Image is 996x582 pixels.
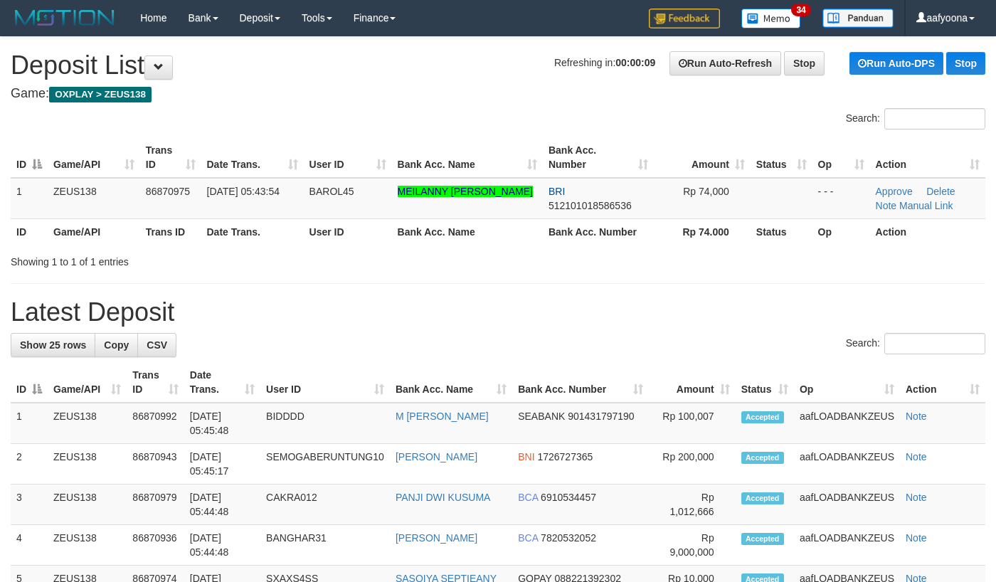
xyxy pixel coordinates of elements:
span: OXPLAY > ZEUS138 [49,87,152,102]
span: Copy 1726727365 to clipboard [537,451,593,462]
th: User ID [304,218,392,245]
h4: Game: [11,87,985,101]
span: BCA [518,492,538,503]
a: MEILANNY [PERSON_NAME] [398,186,533,197]
td: ZEUS138 [48,403,127,444]
span: Copy 6910534457 to clipboard [541,492,596,503]
td: BANGHAR31 [260,525,390,566]
td: 86870979 [127,485,184,525]
strong: 00:00:09 [615,57,655,68]
td: ZEUS138 [48,444,127,485]
th: Status: activate to sort column ascending [751,137,812,178]
th: ID [11,218,48,245]
td: CAKRA012 [260,485,390,525]
th: Date Trans.: activate to sort column ascending [184,362,260,403]
span: BCA [518,532,538,544]
span: Show 25 rows [20,339,86,351]
td: [DATE] 05:44:48 [184,525,260,566]
span: Copy [104,339,129,351]
th: Op: activate to sort column ascending [812,137,870,178]
th: ID: activate to sort column descending [11,362,48,403]
th: Amount: activate to sort column ascending [654,137,751,178]
th: ID: activate to sort column descending [11,137,48,178]
a: Note [906,532,927,544]
td: 86870943 [127,444,184,485]
h1: Deposit List [11,51,985,80]
th: Game/API: activate to sort column ascending [48,137,140,178]
th: Game/API: activate to sort column ascending [48,362,127,403]
td: - - - [812,178,870,219]
th: Trans ID [140,218,201,245]
th: Date Trans. [201,218,304,245]
span: Rp 74,000 [683,186,729,197]
span: Copy 512101018586536 to clipboard [549,200,632,211]
td: ZEUS138 [48,485,127,525]
td: [DATE] 05:45:17 [184,444,260,485]
th: Bank Acc. Number [543,218,654,245]
span: 34 [791,4,810,16]
td: 4 [11,525,48,566]
th: Bank Acc. Name [392,218,543,245]
a: Approve [876,186,913,197]
td: 2 [11,444,48,485]
span: 86870975 [146,186,190,197]
a: Delete [926,186,955,197]
span: SEABANK [518,411,565,422]
input: Search: [884,108,985,129]
th: Amount: activate to sort column ascending [649,362,736,403]
td: 1 [11,178,48,219]
th: User ID: activate to sort column ascending [304,137,392,178]
td: 3 [11,485,48,525]
a: Copy [95,333,138,357]
th: Date Trans.: activate to sort column ascending [201,137,304,178]
a: Note [906,411,927,422]
td: 1 [11,403,48,444]
a: [PERSON_NAME] [396,532,477,544]
span: Refreshing in: [554,57,655,68]
td: aafLOADBANKZEUS [794,485,900,525]
img: Button%20Memo.svg [741,9,801,28]
td: aafLOADBANKZEUS [794,403,900,444]
img: Feedback.jpg [649,9,720,28]
td: Rp 9,000,000 [649,525,736,566]
th: User ID: activate to sort column ascending [260,362,390,403]
th: Action: activate to sort column ascending [900,362,985,403]
td: aafLOADBANKZEUS [794,444,900,485]
input: Search: [884,333,985,354]
a: Stop [784,51,825,75]
label: Search: [846,333,985,354]
td: ZEUS138 [48,178,140,219]
th: Bank Acc. Number: activate to sort column ascending [543,137,654,178]
a: Run Auto-DPS [849,52,943,75]
span: BAROL45 [309,186,354,197]
th: Action: activate to sort column ascending [870,137,985,178]
td: SEMOGABERUNTUNG10 [260,444,390,485]
span: Accepted [741,492,784,504]
td: Rp 100,007 [649,403,736,444]
th: Status: activate to sort column ascending [736,362,794,403]
th: Op [812,218,870,245]
td: 86870936 [127,525,184,566]
a: Note [906,492,927,503]
th: Bank Acc. Name: activate to sort column ascending [390,362,512,403]
span: Accepted [741,411,784,423]
span: BRI [549,186,565,197]
a: Run Auto-Refresh [669,51,781,75]
th: Op: activate to sort column ascending [794,362,900,403]
a: M [PERSON_NAME] [396,411,489,422]
th: Status [751,218,812,245]
label: Search: [846,108,985,129]
th: Bank Acc. Name: activate to sort column ascending [392,137,543,178]
img: panduan.png [822,9,894,28]
span: Accepted [741,452,784,464]
td: [DATE] 05:44:48 [184,485,260,525]
a: PANJI DWI KUSUMA [396,492,491,503]
div: Showing 1 to 1 of 1 entries [11,249,404,269]
th: Rp 74.000 [654,218,751,245]
span: Copy 7820532052 to clipboard [541,532,596,544]
td: 86870992 [127,403,184,444]
a: Show 25 rows [11,333,95,357]
a: Note [906,451,927,462]
span: Copy 901431797190 to clipboard [568,411,634,422]
a: Manual Link [899,200,953,211]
